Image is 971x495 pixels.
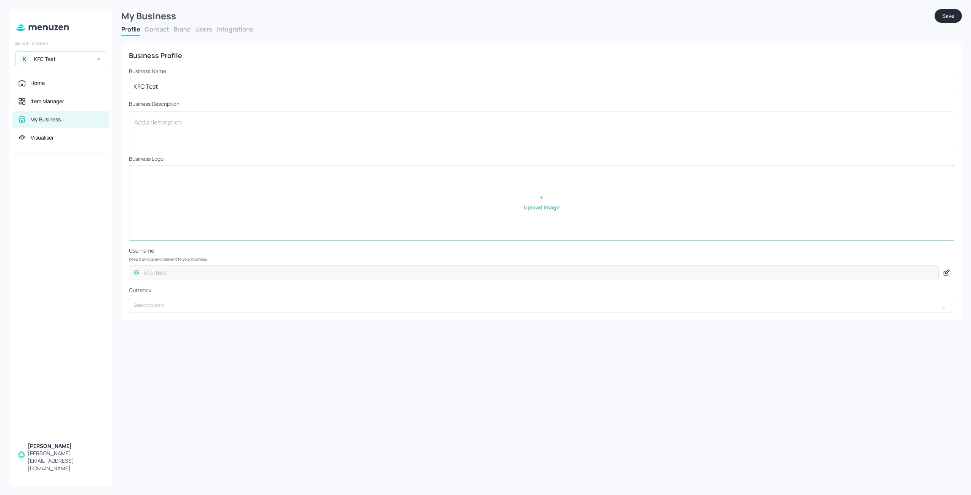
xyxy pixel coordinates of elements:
[129,100,954,108] p: Business Description
[935,9,962,23] button: Save
[15,40,106,47] div: Select Location
[129,247,954,255] p: Username
[217,25,253,33] button: Integrations
[30,116,61,123] div: My Business
[121,25,140,33] button: Profile
[28,442,103,450] div: [PERSON_NAME]
[195,25,212,33] button: Users
[20,55,29,64] div: K
[129,68,954,75] p: Business Name
[34,55,91,63] div: KFC Test
[30,97,64,105] div: Item Manager
[129,298,940,313] input: Select country
[28,449,103,472] div: [PERSON_NAME][EMAIL_ADDRESS][DOMAIN_NAME]
[31,134,54,141] div: Visualiser
[129,51,954,60] div: Business Profile
[121,9,935,23] div: My Business
[129,79,954,94] input: Business Name
[18,451,25,458] img: AOh14Gi8qiLOHi8_V0Z21Rg2Hnc1Q3Dmev7ROR3CPInM=s96-c
[174,25,191,33] button: Brand
[30,79,45,87] div: Home
[129,257,954,261] p: Keep it unique and relevant to your business.
[129,155,954,163] p: Business Logo
[129,286,954,294] p: Currency
[145,25,169,33] button: Contact
[936,300,952,315] button: Open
